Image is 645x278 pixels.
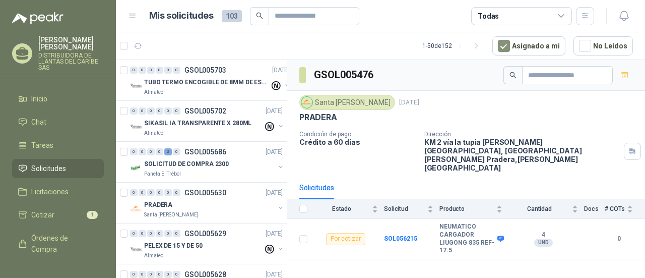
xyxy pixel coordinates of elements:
p: Santa [PERSON_NAME] [144,211,199,219]
p: Almatec [144,252,163,260]
a: Tareas [12,136,104,155]
div: Por cotizar [326,233,365,245]
p: KM 2 vía la tupia [PERSON_NAME][GEOGRAPHIC_DATA], [GEOGRAPHIC_DATA][PERSON_NAME] Pradera , [PERSO... [424,138,620,172]
div: 0 [147,107,155,115]
p: TUBO TERMO ENCOGIBLE DE 8MM DE ESPESOR X 5CMS [144,78,270,87]
th: Cantidad [508,199,584,219]
div: 0 [147,148,155,155]
div: 0 [173,189,180,196]
span: Inicio [31,93,47,104]
span: # COTs [605,205,625,212]
img: Company Logo [301,97,312,108]
img: Company Logo [130,203,142,215]
div: 0 [130,67,138,74]
span: Producto [439,205,494,212]
p: Almatec [144,129,163,137]
p: [PERSON_NAME] [PERSON_NAME] [38,36,104,50]
div: 0 [139,271,146,278]
div: 0 [139,67,146,74]
img: Company Logo [130,121,142,133]
div: 0 [156,107,163,115]
p: [DATE] [266,106,283,116]
div: 2 [164,148,172,155]
a: SOL056215 [384,235,417,242]
p: GSOL005686 [184,148,226,155]
span: Solicitud [384,205,425,212]
a: 0 0 0 0 2 0 GSOL005686[DATE] Company LogoSOLICITUD DE COMPRA 2300Panela El Trébol [130,146,285,178]
a: 0 0 0 0 0 0 GSOL005629[DATE] Company LogoPELEX DE 15 Y DE 50Almatec [130,228,285,260]
b: NEUMATICO CARGADOR LIUGONG 835 REF- 17.5 [439,223,495,254]
b: 4 [508,231,578,239]
p: Almatec [144,88,163,96]
th: Solicitud [384,199,439,219]
span: Estado [313,205,370,212]
span: Tareas [31,140,53,151]
p: [DATE] [266,188,283,198]
span: search [256,12,263,19]
div: 0 [156,230,163,237]
div: Santa [PERSON_NAME] [299,95,395,110]
button: Asignado a mi [492,36,565,55]
div: 0 [164,189,172,196]
p: Crédito a 60 días [299,138,416,146]
div: 0 [147,67,155,74]
span: Solicitudes [31,163,66,174]
span: Chat [31,117,46,128]
h3: GSOL005476 [314,67,375,83]
p: [DATE] [266,229,283,239]
h1: Mis solicitudes [149,9,214,23]
p: GSOL005628 [184,271,226,278]
p: [DATE] [266,147,283,157]
p: [DATE] [399,98,419,107]
a: 0 0 0 0 0 0 GSOL005702[DATE] Company LogoSIKASIL IA TRANSPARENTE X 280MLAlmatec [130,105,285,137]
p: GSOL005703 [184,67,226,74]
img: Company Logo [130,80,142,92]
th: # COTs [605,199,645,219]
p: GSOL005630 [184,189,226,196]
p: PRADERA [144,200,172,210]
div: UND [534,239,553,247]
span: Cantidad [508,205,570,212]
a: Chat [12,113,104,132]
div: 0 [139,189,146,196]
div: 0 [156,189,163,196]
b: 0 [605,234,633,244]
span: search [509,72,517,79]
th: Producto [439,199,508,219]
div: 0 [173,230,180,237]
div: 0 [164,67,172,74]
p: SOLICITUD DE COMPRA 2300 [144,159,229,169]
span: 103 [222,10,242,22]
p: Dirección [424,131,620,138]
p: PRADERA [299,112,337,123]
div: 0 [173,67,180,74]
a: 0 0 0 0 0 0 GSOL005703[DATE] Company LogoTUBO TERMO ENCOGIBLE DE 8MM DE ESPESOR X 5CMSAlmatec [130,64,291,96]
div: 0 [164,230,172,237]
p: SIKASIL IA TRANSPARENTE X 280ML [144,119,251,128]
a: 0 0 0 0 0 0 GSOL005630[DATE] Company LogoPRADERASanta [PERSON_NAME] [130,187,285,219]
div: 0 [164,271,172,278]
div: 0 [147,230,155,237]
a: Cotizar1 [12,205,104,225]
div: Solicitudes [299,182,334,193]
div: 0 [139,230,146,237]
button: No Leídos [573,36,633,55]
div: 0 [156,148,163,155]
div: 0 [156,271,163,278]
span: 1 [87,211,98,219]
p: PELEX DE 15 Y DE 50 [144,241,203,251]
a: Inicio [12,89,104,108]
div: 0 [130,148,138,155]
img: Company Logo [130,162,142,174]
div: 0 [130,271,138,278]
th: Estado [313,199,384,219]
p: GSOL005702 [184,107,226,115]
div: 0 [130,107,138,115]
div: 0 [147,189,155,196]
div: Todas [478,11,499,22]
a: Órdenes de Compra [12,229,104,259]
div: 0 [156,67,163,74]
p: Panela El Trébol [144,170,181,178]
span: Órdenes de Compra [31,233,94,255]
